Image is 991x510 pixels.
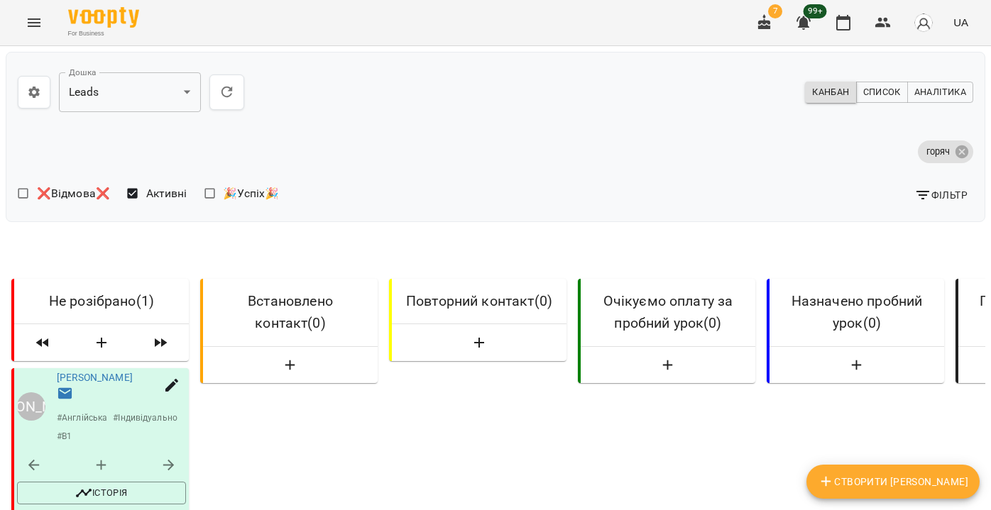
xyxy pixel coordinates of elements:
[113,411,177,424] p: # Індивідуально
[146,185,187,202] span: Активні
[914,13,933,33] img: avatar_s.png
[57,411,107,424] p: # Англійська
[71,331,132,356] button: Створити Ліда
[918,140,973,163] div: горяч
[948,9,974,35] button: UA
[804,4,827,18] span: 99+
[17,393,45,421] a: [PERSON_NAME]
[856,82,908,103] button: Список
[812,84,849,100] span: Канбан
[909,182,973,208] button: Фільтр
[586,353,750,378] button: Створити Ліда
[805,82,856,103] button: Канбан
[914,187,968,204] span: Фільтр
[818,473,968,490] span: Створити [PERSON_NAME]
[775,353,938,378] button: Створити Ліда
[20,331,65,356] span: Пересунути лідів з колонки
[57,372,133,383] a: [PERSON_NAME]
[953,15,968,30] span: UA
[768,4,782,18] span: 7
[398,331,561,356] button: Створити Ліда
[24,485,179,502] span: Історія
[68,7,139,28] img: Voopty Logo
[138,331,183,356] span: Пересунути лідів з колонки
[59,72,201,112] div: Leads
[17,393,45,421] div: Степаненко Анастасія
[17,482,186,505] button: Історія
[68,29,139,38] span: For Business
[403,290,555,312] h6: Повторний контакт ( 0 )
[863,84,901,100] span: Список
[781,290,933,335] h6: Назначено пробний урок ( 0 )
[26,290,177,312] h6: Не розібрано ( 1 )
[37,185,110,202] span: ❌Відмова❌
[907,82,973,103] button: Аналітика
[806,465,980,499] button: Створити Ліда
[914,84,966,100] span: Аналітика
[214,290,366,335] h6: Встановлено контакт ( 0 )
[592,290,744,335] h6: Очікуємо оплату за пробний урок ( 0 )
[223,185,279,202] span: 🎉Успіх🎉
[57,430,72,443] p: # В1
[209,353,372,378] button: Створити Ліда
[918,145,958,158] span: горяч
[17,6,51,40] button: Menu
